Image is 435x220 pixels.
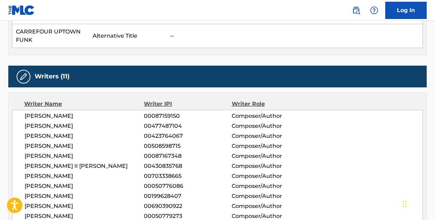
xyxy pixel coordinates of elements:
span: Composer/Author [232,122,311,130]
span: 00508598715 [144,142,231,150]
h5: Writers (11) [35,73,70,80]
img: help [370,6,378,15]
span: Composer/Author [232,182,311,190]
td: -- [166,24,423,48]
span: 00199628407 [144,192,231,200]
span: [PERSON_NAME] [25,142,144,150]
span: [PERSON_NAME] [25,182,144,190]
span: Composer/Author [232,152,311,160]
span: [PERSON_NAME] [25,112,144,120]
span: 00690390922 [144,202,231,210]
span: [PERSON_NAME] II [PERSON_NAME] [25,162,144,170]
span: [PERSON_NAME] [25,132,144,140]
span: [PERSON_NAME] [25,192,144,200]
span: [PERSON_NAME] [25,152,144,160]
td: Alternative Title [89,24,166,48]
div: Help [367,3,381,17]
iframe: Chat Widget [400,187,435,220]
span: 00423764067 [144,132,231,140]
span: Composer/Author [232,162,311,170]
div: Drag [402,194,407,214]
span: Composer/Author [232,172,311,180]
span: Composer/Author [232,132,311,140]
span: Composer/Author [232,192,311,200]
div: Writer Name [24,100,144,108]
a: Public Search [349,3,363,17]
span: Composer/Author [232,112,311,120]
span: [PERSON_NAME] [25,172,144,180]
span: 00087159150 [144,112,231,120]
td: CARREFOUR UPTOWN FUNK [12,24,90,48]
span: 00087167348 [144,152,231,160]
a: Log In [385,2,427,19]
img: MLC Logo [8,5,35,15]
span: 00703338665 [144,172,231,180]
span: [PERSON_NAME] [25,122,144,130]
span: 00430835768 [144,162,231,170]
span: [PERSON_NAME] [25,202,144,210]
span: 00477487104 [144,122,231,130]
img: search [352,6,360,15]
span: Composer/Author [232,202,311,210]
span: 00050776086 [144,182,231,190]
div: Writer IPI [144,100,232,108]
div: Writer Role [232,100,312,108]
img: Writers [19,73,28,81]
span: Composer/Author [232,142,311,150]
